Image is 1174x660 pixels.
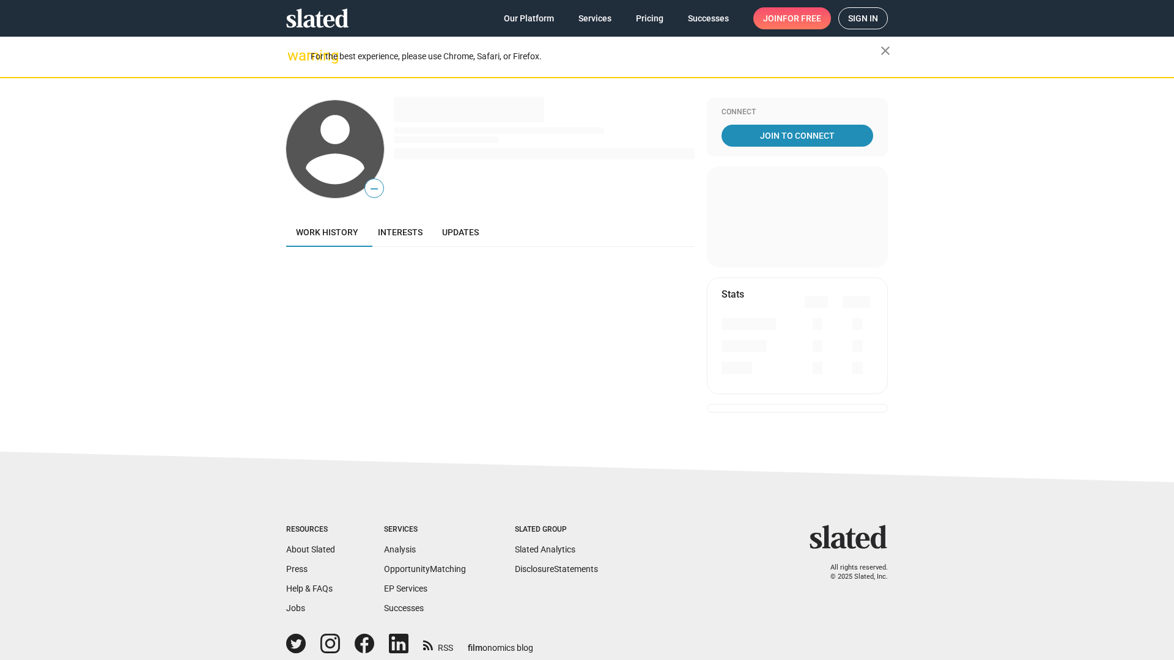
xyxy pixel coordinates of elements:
a: Work history [286,218,368,247]
span: — [365,181,383,197]
span: Interests [378,227,423,237]
a: DisclosureStatements [515,564,598,574]
a: Updates [432,218,489,247]
span: film [468,643,482,653]
a: Pricing [626,7,673,29]
span: Join [763,7,821,29]
span: Work history [296,227,358,237]
a: Successes [384,603,424,613]
a: Slated Analytics [515,544,575,554]
mat-card-title: Stats [722,288,744,301]
span: Our Platform [504,7,554,29]
a: Press [286,564,308,574]
a: Our Platform [494,7,564,29]
div: Connect [722,108,873,117]
span: for free [783,7,821,29]
a: Interests [368,218,432,247]
span: Updates [442,227,479,237]
a: Sign in [838,7,888,29]
a: Services [569,7,621,29]
mat-icon: close [878,43,893,58]
div: Services [384,525,466,535]
mat-icon: warning [287,48,302,63]
a: About Slated [286,544,335,554]
a: Successes [678,7,739,29]
a: Joinfor free [753,7,831,29]
a: RSS [423,635,453,654]
a: Analysis [384,544,416,554]
p: All rights reserved. © 2025 Slated, Inc. [818,563,888,581]
span: Services [578,7,611,29]
a: Jobs [286,603,305,613]
span: Sign in [848,8,878,29]
a: Help & FAQs [286,584,333,593]
a: EP Services [384,584,427,593]
div: Resources [286,525,335,535]
a: OpportunityMatching [384,564,466,574]
a: filmonomics blog [468,632,533,654]
a: Join To Connect [722,125,873,147]
div: For the best experience, please use Chrome, Safari, or Firefox. [311,48,880,65]
span: Successes [688,7,729,29]
div: Slated Group [515,525,598,535]
span: Pricing [636,7,663,29]
span: Join To Connect [724,125,871,147]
